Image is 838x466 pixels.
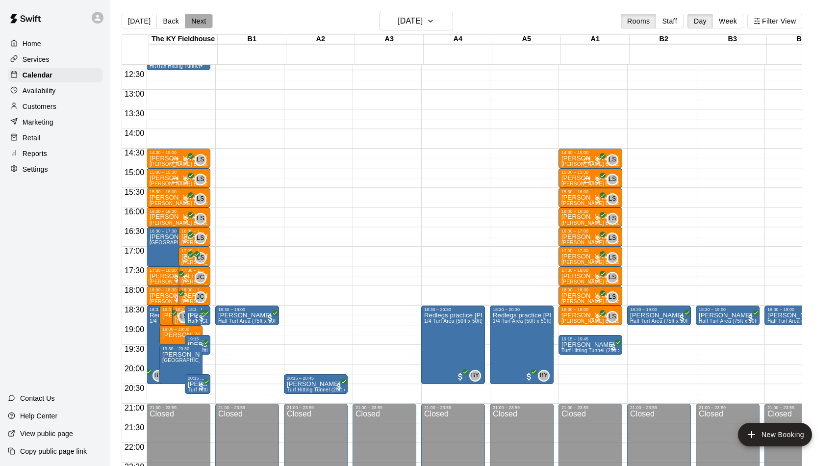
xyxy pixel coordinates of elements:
div: 18:30 – 19:00: Andy Dietz (Pitching) [159,306,181,325]
span: Leo Seminati [610,193,618,205]
span: 20:00 [122,364,147,373]
span: Leo Seminati [199,233,206,244]
span: 17:00 [122,247,147,255]
a: Retail [8,130,102,145]
div: 17:30 – 18:00 [150,268,198,273]
button: Back [156,14,185,28]
span: Recurring event [583,177,591,184]
div: 20:15 – 20:45 [188,376,207,381]
div: Leo Seminati [607,174,618,185]
div: 17:00 – 17:30 [561,248,619,253]
div: A5 [492,35,561,44]
span: Leo Seminati [610,233,618,244]
span: Leo Seminati [182,311,190,323]
p: Calendar [23,70,52,80]
div: 16:30 – 17:30 [150,229,198,233]
div: 18:30 – 19:00 [201,307,207,312]
span: Half Turf Area (75ft x 50ft) [699,318,760,324]
div: Leo Seminati [607,213,618,225]
button: add [738,423,812,446]
span: [PERSON_NAME] Baseball/Softball (Hitting or Fielding) [150,161,279,167]
div: Leo Seminati [607,233,618,244]
a: Home [8,36,102,51]
span: All customers have paid [181,254,191,264]
div: 15:00 – 15:30: Leo Seminati (Hitting or Fielding) Baseball/Softball [147,168,210,188]
div: Leo Seminati [607,252,618,264]
button: Week [712,14,743,28]
div: 18:30 – 20:30: Redlegs practice Stamm [490,306,554,384]
div: Leo Seminati [607,311,618,323]
span: 16:00 [122,207,147,216]
div: 21:00 – 23:59 [218,405,276,410]
span: Recurring event [171,177,179,184]
span: 14:30 [122,149,147,157]
span: All customers have paid [746,313,756,323]
div: 18:30 – 20:30 [493,307,551,312]
div: Brad Younger [469,370,481,382]
div: Leo Seminati [195,213,206,225]
span: LS [609,155,616,165]
div: 18:30 – 19:00: Samuel Webster [172,306,194,325]
p: Settings [23,164,48,174]
div: 17:30 – 18:00: Max Collinsworth [147,266,201,286]
p: Services [23,54,50,64]
span: All customers have paid [172,274,181,284]
span: All customers have paid [593,293,603,303]
div: 18:30 – 19:00: Pitching Lane [198,306,210,325]
div: 18:30 – 20:30 [150,307,165,312]
span: Brad Younger [156,370,164,382]
span: 19:30 [122,345,147,353]
div: Marketing [8,115,102,129]
span: Leo Seminati [610,252,618,264]
h6: [DATE] [398,14,423,28]
span: Leo Seminati [199,252,206,264]
div: 18:30 – 19:00 [188,307,203,312]
div: 14:30 – 15:00 [561,150,619,155]
div: 20:15 – 20:45: Turf Hitting Tunnel (25ft x 50ft) [185,374,210,394]
span: All customers have paid [181,234,191,244]
span: All customers have paid [181,176,191,185]
span: LS [609,233,616,243]
button: Rooms [621,14,656,28]
div: 19:15 – 19:45 [561,337,619,341]
span: 15:00 [122,168,147,177]
span: 14:00 [122,129,147,137]
span: 13:00 [122,90,147,98]
span: Leo Seminati [610,272,618,284]
p: Marketing [23,117,53,127]
div: 19:00 – 19:30 [162,327,200,332]
a: Services [8,52,102,67]
span: HitTrax Hitting Tunnel [150,63,200,69]
div: A4 [424,35,492,44]
span: Leo Seminati [610,311,618,323]
span: [PERSON_NAME] Baseball/Softball (Hitting or Fielding) [561,181,691,186]
div: Leo Seminati [195,252,206,264]
span: All customers have paid [197,342,206,352]
div: 15:00 – 15:30: Leo Seminati (Hitting or Fielding) Baseball/Softball [559,168,622,188]
span: 19:00 [122,325,147,334]
p: Home [23,39,41,49]
div: 14:30 – 15:00: Leo Seminati (Hitting or Fielding) Baseball/Softball [559,149,622,168]
span: Jacob Caruso [199,291,206,303]
div: 18:30 – 20:30: Redlegs practice Stamm [421,306,485,384]
span: All customers have paid [609,342,618,352]
div: Brad Younger [538,370,550,382]
div: 16:00 – 16:30 [150,209,207,214]
span: All customers have paid [677,313,687,323]
div: 17:30 – 18:00: Oliver Dalton [178,266,210,286]
div: 18:30 – 19:00: Mike Harris [215,306,279,325]
span: [PERSON_NAME] Baseball/Softball (Hitting or Fielding) [561,240,691,245]
span: All customers have paid [197,382,206,391]
div: 18:30 – 19:00: Mike Harris [696,306,760,325]
div: A2 [286,35,355,44]
button: Staff [656,14,684,28]
span: [PERSON_NAME] Baseball/Softball (Hitting or Fielding) [561,299,691,304]
div: Leo Seminati [607,154,618,166]
div: Leo Seminati [607,291,618,303]
span: All customers have paid [593,313,603,323]
p: Reports [23,149,47,158]
span: All customers have paid [593,156,603,166]
span: LS [197,155,204,165]
div: 21:00 – 23:59 [150,405,207,410]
